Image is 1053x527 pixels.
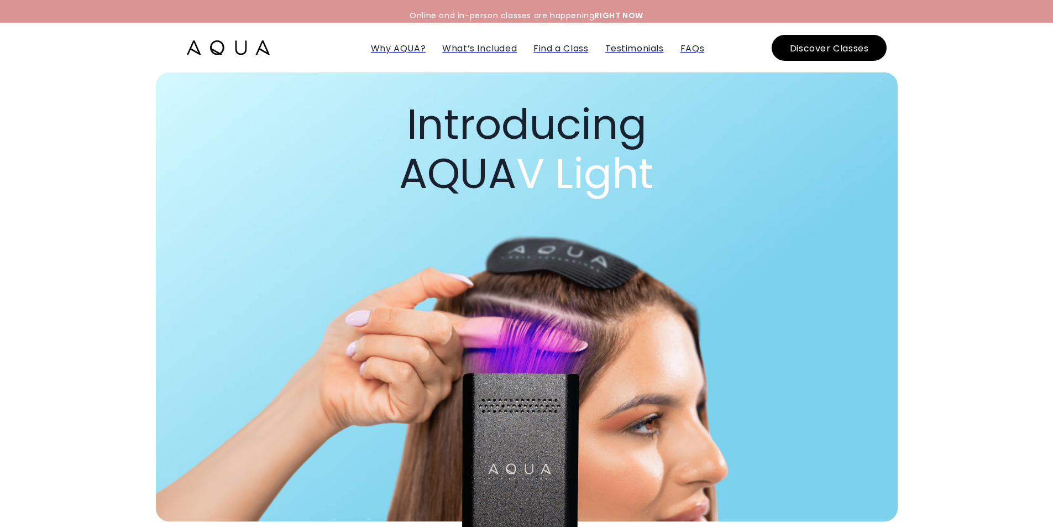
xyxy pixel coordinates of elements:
a: Why AQUA? [371,42,426,55]
a: What’s Included [442,42,517,55]
span: Introducing [407,95,647,154]
button: Discover Classes [772,35,887,61]
a: FAQs [680,42,704,55]
span: V Light [516,144,654,203]
a: Find a Class [533,42,588,55]
span: Online and in-person classes are happening [410,10,643,21]
a: Testimonials [605,42,664,55]
strong: RIGHT NOW [594,10,643,21]
span: AQUA [399,144,654,203]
